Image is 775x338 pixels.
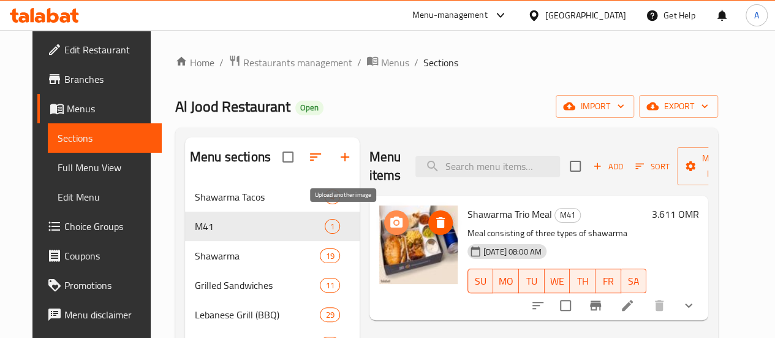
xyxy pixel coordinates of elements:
div: items [320,278,339,293]
button: sort-choices [523,291,553,320]
span: Edit Menu [58,190,152,204]
button: export [639,95,718,118]
div: items [325,219,340,234]
span: Restaurants management [243,55,352,70]
span: TU [524,272,540,290]
button: TU [519,269,545,293]
button: FR [595,269,621,293]
nav: breadcrumb [175,55,718,71]
div: [GEOGRAPHIC_DATA] [545,9,626,22]
span: TH [575,272,591,290]
div: M411 [185,212,360,241]
input: search [415,156,560,177]
button: Add section [330,142,360,172]
span: 19 [320,250,339,262]
span: 29 [320,309,339,321]
span: SA [626,272,642,290]
div: Open [295,101,323,115]
span: MO [498,272,514,290]
span: Sections [58,131,152,145]
button: TH [570,269,595,293]
a: Branches [37,64,162,94]
span: Shawarma [195,248,320,263]
button: import [556,95,634,118]
button: delete [645,291,674,320]
span: export [649,99,708,114]
span: Al Jood Restaurant [175,93,290,120]
a: Choice Groups [37,212,162,241]
button: SA [621,269,647,293]
span: Select section [562,153,588,179]
a: Promotions [37,271,162,300]
a: Edit menu item [620,298,635,313]
button: delete image [428,210,453,235]
span: A [754,9,759,22]
a: Menus [366,55,409,71]
a: Full Menu View [48,153,162,182]
span: Promotions [64,278,152,293]
span: Open [295,102,323,113]
div: items [320,248,339,263]
h2: Menu sections [190,148,271,166]
a: Edit Menu [48,182,162,212]
span: 1 [325,221,339,232]
h2: Menu items [369,148,401,185]
span: 4 [325,191,339,203]
span: 11 [320,280,339,291]
span: SU [473,272,489,290]
span: Menus [381,55,409,70]
svg: Show Choices [681,298,696,313]
a: Home [175,55,214,70]
span: Shawarma Tacos [195,190,325,204]
li: / [357,55,361,70]
span: Full Menu View [58,160,152,175]
button: Branch-specific-item [581,291,610,320]
h6: 3.611 OMR [651,205,698,223]
button: SU [467,269,494,293]
a: Coupons [37,241,162,271]
button: show more [674,291,703,320]
div: Menu-management [412,8,488,23]
div: Lebanese Grill (BBQ)29 [185,300,360,329]
span: M41 [195,219,325,234]
a: Menu disclaimer [37,300,162,329]
button: Manage items [677,147,759,185]
div: items [325,190,340,204]
span: Grilled Sandwiches [195,278,320,293]
div: Shawarma Tacos4 [185,182,360,212]
span: Sort [635,159,669,174]
button: Sort [632,157,672,176]
span: Sort items [627,157,677,176]
span: Add [591,159,624,174]
span: Menus [67,101,152,116]
p: Meal consisting of three types of shawarma [467,226,647,241]
span: FR [600,272,616,290]
button: Add [588,157,627,176]
button: MO [493,269,519,293]
div: Shawarma19 [185,241,360,271]
span: Sections [423,55,458,70]
span: Add item [588,157,627,176]
span: Manage items [687,151,749,182]
span: M41 [555,208,580,222]
img: Shawarma Trio Meal [379,205,458,284]
button: upload picture [384,210,409,235]
a: Restaurants management [229,55,352,71]
span: WE [550,272,565,290]
div: Grilled Sandwiches11 [185,271,360,300]
a: Menus [37,94,162,123]
span: [DATE] 08:00 AM [478,246,546,258]
span: Branches [64,72,152,86]
span: Shawarma Trio Meal [467,205,552,223]
li: / [414,55,418,70]
span: import [565,99,624,114]
span: Coupons [64,248,152,263]
button: WE [545,269,570,293]
span: Lebanese Grill (BBQ) [195,307,320,322]
li: / [219,55,224,70]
